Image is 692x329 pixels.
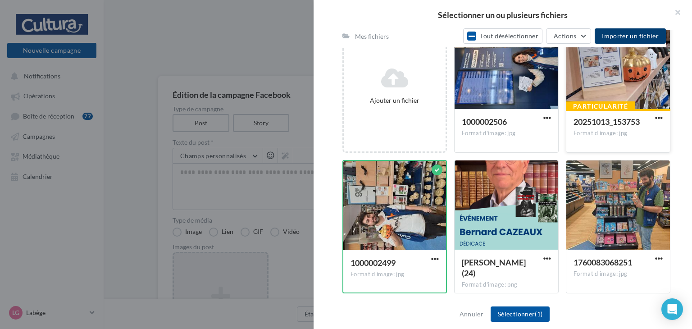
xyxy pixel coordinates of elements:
[574,117,640,127] span: 20251013_153753
[595,28,666,44] button: Importer un fichier
[574,257,632,267] span: 1760083068251
[535,310,542,318] span: (1)
[554,32,576,40] span: Actions
[355,32,389,41] div: Mes fichiers
[491,306,550,322] button: Sélectionner(1)
[574,129,663,137] div: Format d'image: jpg
[351,258,396,268] span: 1000002499
[462,281,551,289] div: Format d'image: png
[462,257,526,278] span: Travaux Emilie (24)
[456,309,487,320] button: Annuler
[351,270,439,279] div: Format d'image: jpg
[661,298,683,320] div: Open Intercom Messenger
[574,270,663,278] div: Format d'image: jpg
[463,28,542,44] button: Tout désélectionner
[347,96,442,105] div: Ajouter un fichier
[462,117,507,127] span: 1000002506
[546,28,591,44] button: Actions
[328,11,678,19] h2: Sélectionner un ou plusieurs fichiers
[566,101,635,111] div: Particularité
[462,129,551,137] div: Format d'image: jpg
[602,32,659,40] span: Importer un fichier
